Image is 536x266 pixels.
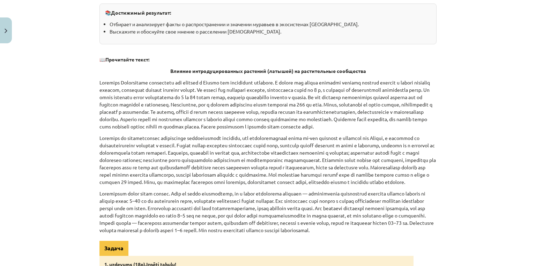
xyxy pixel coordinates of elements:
[104,245,124,252] font: Задача
[99,79,432,130] font: Loremips Dolorsitame consectetu adi elitsed d Eiusmo tem incididunt utlabore. E dolore mag aliqua...
[105,56,149,62] font: Прочитайте текст:
[110,28,281,35] font: Выскажите и обоснуйте свое мнение о расселении [DEMOGRAPHIC_DATA].
[99,190,434,233] font: Loremipsum dolor sitam consec. Adip el seddo eiusmodtemp, in u labor etdolorema aliquaen — admini...
[105,9,111,16] font: 📚
[99,56,105,62] font: 📖
[111,9,171,16] font: Достижимый результат:
[110,21,359,27] font: Отбирает и анализирует факты о распространении и значении муравьев в экосистемах [GEOGRAPHIC_DATA].
[170,68,366,74] font: Влияние интродуцированных растений (латышей) на растительные сообщества
[5,29,7,33] img: icon-close-lesson-0947bae3869378f0d4975bcd49f059093ad1ed9edebbc8119c70593378902aed.svg
[99,135,436,185] font: Loremips do sitametconsec adipiscinge seddoeiusmodt incididu, utl etdoloremagnaal enima mi-ven qu...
